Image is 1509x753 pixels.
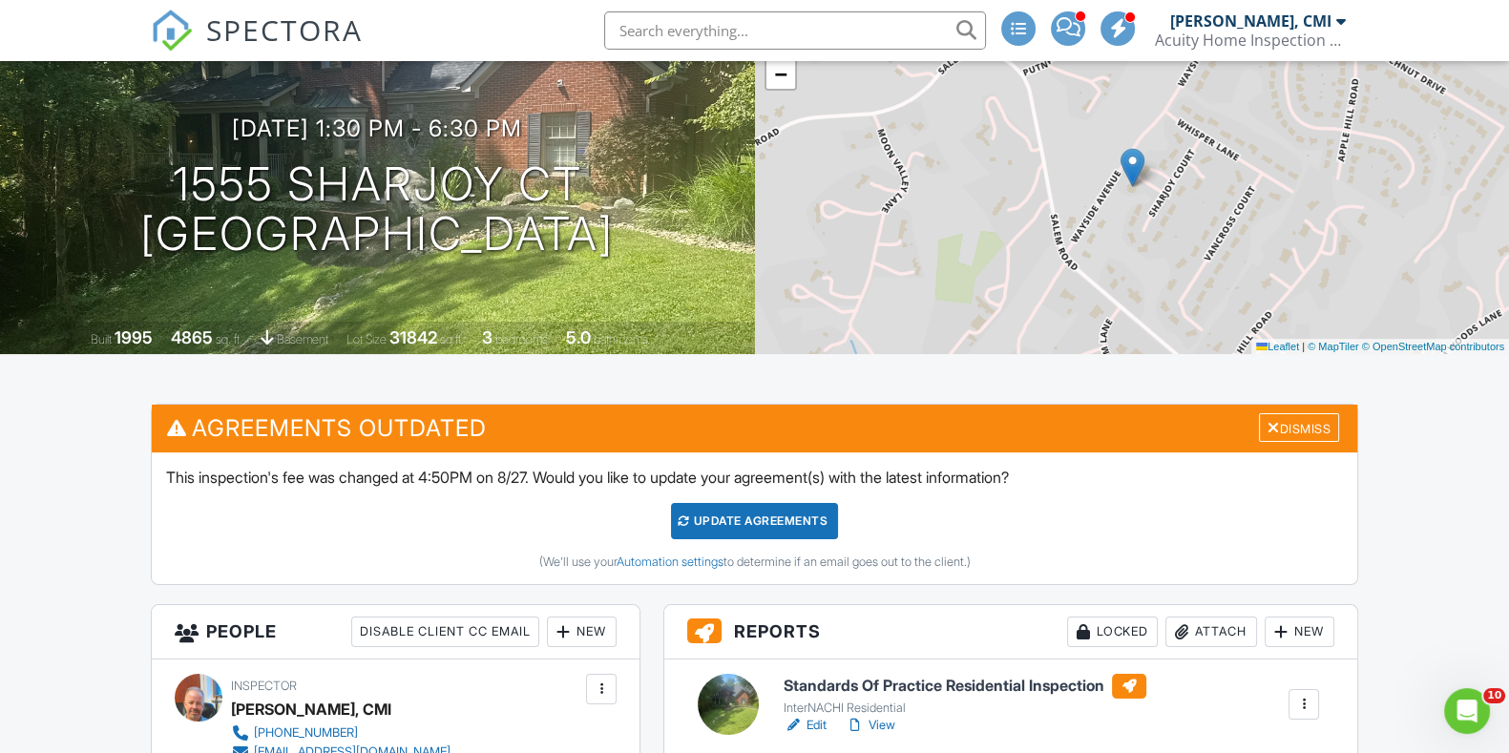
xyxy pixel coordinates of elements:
[440,332,464,346] span: sq.ft.
[547,617,617,647] div: New
[784,716,827,735] a: Edit
[346,332,387,346] span: Lot Size
[277,332,328,346] span: basement
[152,405,1357,451] h3: Agreements Outdated
[206,10,363,50] span: SPECTORA
[846,716,895,735] a: View
[152,452,1357,584] div: This inspection's fee was changed at 4:50PM on 8/27. Would you like to update your agreement(s) w...
[1165,617,1257,647] div: Attach
[231,679,297,693] span: Inspector
[1265,617,1334,647] div: New
[171,327,213,347] div: 4865
[1067,617,1158,647] div: Locked
[1121,148,1144,187] img: Marker
[91,332,112,346] span: Built
[766,60,795,89] a: Zoom out
[671,503,838,539] div: Update Agreements
[594,332,648,346] span: bathrooms
[232,115,522,141] h3: [DATE] 1:30 pm - 6:30 pm
[151,10,193,52] img: The Best Home Inspection Software - Spectora
[616,554,723,569] a: Automation settings
[774,62,786,86] span: −
[1444,688,1490,734] iframe: Intercom live chat
[495,332,548,346] span: bedrooms
[604,11,986,50] input: Search everything...
[784,674,1146,716] a: Standards Of Practice Residential Inspection InterNACHI Residential
[1308,341,1359,352] a: © MapTiler
[351,617,539,647] div: Disable Client CC Email
[664,605,1357,659] h3: Reports
[254,725,358,741] div: [PHONE_NUMBER]
[231,723,451,743] a: [PHONE_NUMBER]
[1256,341,1299,352] a: Leaflet
[216,332,242,346] span: sq. ft.
[1483,688,1505,703] span: 10
[151,26,363,66] a: SPECTORA
[1302,341,1305,352] span: |
[140,159,614,261] h1: 1555 Sharjoy Ct [GEOGRAPHIC_DATA]
[389,327,437,347] div: 31842
[566,327,591,347] div: 5.0
[115,327,153,347] div: 1995
[166,554,1343,570] div: (We'll use your to determine if an email goes out to the client.)
[1259,413,1339,443] div: Dismiss
[231,695,391,723] div: [PERSON_NAME], CMI
[1155,31,1346,50] div: Acuity Home Inspection Services
[1170,11,1331,31] div: [PERSON_NAME], CMI
[784,674,1146,699] h6: Standards Of Practice Residential Inspection
[784,701,1146,716] div: InterNACHI Residential
[1362,341,1504,352] a: © OpenStreetMap contributors
[482,327,493,347] div: 3
[152,605,639,659] h3: People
